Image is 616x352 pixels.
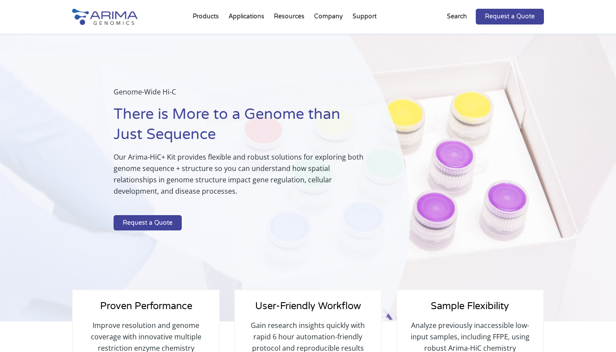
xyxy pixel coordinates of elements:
[114,105,367,151] h1: There is More to a Genome than Just Sequence
[447,11,467,22] p: Search
[114,151,367,204] p: Our Arima-HiC+ Kit provides flexible and robust solutions for exploring both genome sequence + st...
[114,215,182,231] a: Request a Quote
[431,300,509,312] span: Sample Flexibility
[476,9,544,24] a: Request a Quote
[255,300,361,312] span: User-Friendly Workflow
[72,9,138,25] img: Arima-Genomics-logo
[100,300,192,312] span: Proven Performance
[114,86,367,105] p: Genome-Wide Hi-C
